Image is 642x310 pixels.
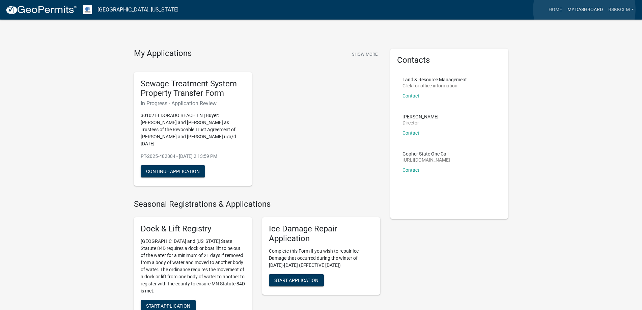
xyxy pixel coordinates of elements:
h5: Dock & Lift Registry [141,224,245,234]
p: 30102 ELDORADO BEACH LN | Buyer: [PERSON_NAME] and [PERSON_NAME] as Trustees of the Revocable Tru... [141,112,245,147]
span: Start Application [274,277,318,283]
button: Show More [349,49,380,60]
p: Complete this Form if you wish to repair Ice Damage that occurred during the winter of [DATE]-[DA... [269,248,373,269]
h4: My Applications [134,49,192,59]
a: BSKKclm [606,3,637,16]
a: Contact [402,130,419,136]
h5: Contacts [397,55,502,65]
p: PT-2025-482884 - [DATE] 2:13:59 PM [141,153,245,160]
p: Director [402,120,439,125]
img: Otter Tail County, Minnesota [83,5,92,14]
p: Land & Resource Management [402,77,467,82]
a: [GEOGRAPHIC_DATA], [US_STATE] [97,4,178,16]
p: Gopher State One Call [402,151,450,156]
p: Click for office information: [402,83,467,88]
a: Home [546,3,565,16]
h6: In Progress - Application Review [141,100,245,107]
h5: Ice Damage Repair Application [269,224,373,244]
h5: Sewage Treatment System Property Transfer Form [141,79,245,98]
a: Contact [402,167,419,173]
p: [PERSON_NAME] [402,114,439,119]
a: My Dashboard [565,3,606,16]
h4: Seasonal Registrations & Applications [134,199,380,209]
a: Contact [402,93,419,98]
button: Start Application [269,274,324,286]
p: [GEOGRAPHIC_DATA] and [US_STATE] State Statute 84D requires a dock or boat lift to be out of the ... [141,238,245,294]
span: Start Application [146,303,190,308]
p: [URL][DOMAIN_NAME] [402,158,450,162]
button: Continue Application [141,165,205,177]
